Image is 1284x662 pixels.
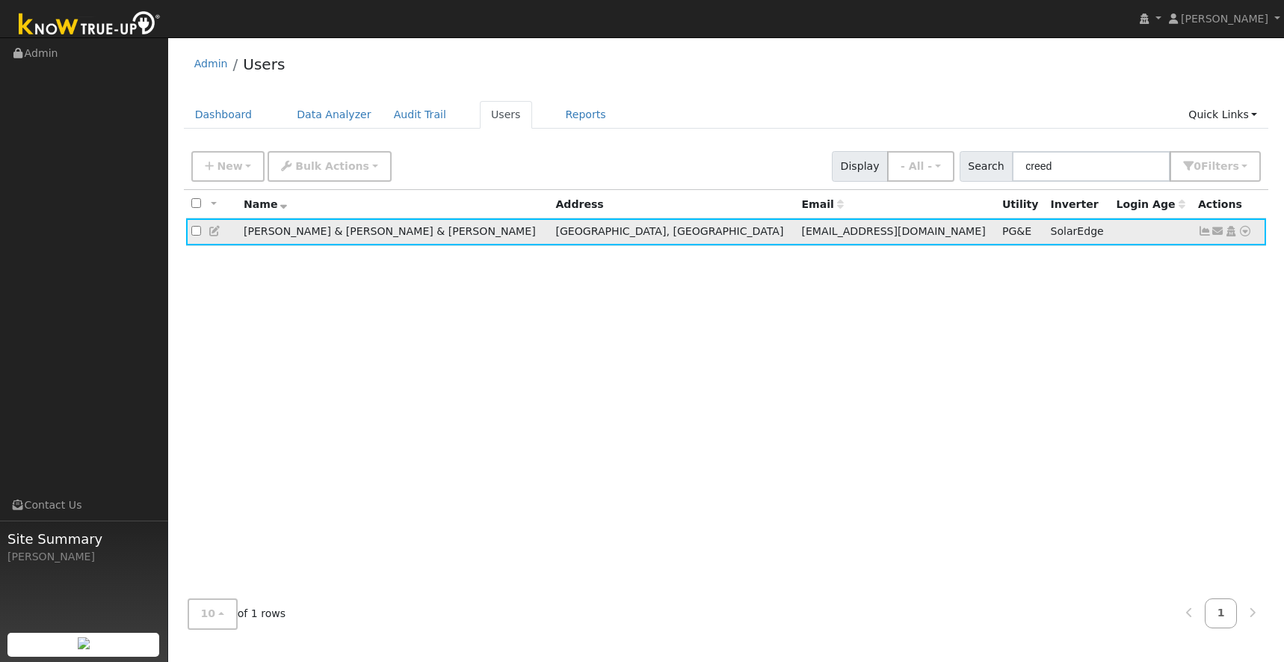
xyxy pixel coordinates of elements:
span: Filter [1201,160,1239,172]
a: Audit Trail [383,101,457,129]
button: New [191,151,265,182]
span: Search [960,151,1013,182]
button: - All - [887,151,954,182]
span: PG&E [1002,225,1031,237]
img: Know True-Up [11,8,168,42]
div: Address [555,197,791,212]
a: Show Graph [1198,225,1212,237]
div: Inverter [1050,197,1105,212]
a: Data Analyzer [285,101,383,129]
a: Admin [194,58,228,70]
button: Bulk Actions [268,151,391,182]
td: [PERSON_NAME] & [PERSON_NAME] & [PERSON_NAME] [238,218,550,246]
a: Users [243,55,285,73]
a: Login As [1224,225,1238,237]
span: Site Summary [7,529,160,549]
img: retrieve [78,637,90,649]
a: Edit User [209,225,222,237]
span: s [1232,160,1238,172]
a: Reports [555,101,617,129]
input: Search [1012,151,1170,182]
span: [EMAIL_ADDRESS][DOMAIN_NAME] [801,225,985,237]
span: Display [832,151,888,182]
span: New [217,160,242,172]
span: SolarEdge [1050,225,1103,237]
div: Actions [1198,197,1261,212]
a: Quick Links [1177,101,1268,129]
button: 10 [188,598,238,629]
div: Utility [1002,197,1040,212]
a: hwc33340@netptc.net [1212,224,1225,239]
span: Days since last login [1117,198,1185,210]
span: Email [801,198,843,210]
span: [PERSON_NAME] [1181,13,1268,25]
span: Name [244,198,288,210]
a: 1 [1205,598,1238,628]
span: Bulk Actions [295,160,369,172]
span: of 1 rows [188,598,286,629]
a: Users [480,101,532,129]
span: 10 [201,607,216,619]
div: [PERSON_NAME] [7,549,160,565]
a: Other actions [1238,224,1252,239]
button: 0Filters [1170,151,1261,182]
td: [GEOGRAPHIC_DATA], [GEOGRAPHIC_DATA] [550,218,796,246]
a: Dashboard [184,101,264,129]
